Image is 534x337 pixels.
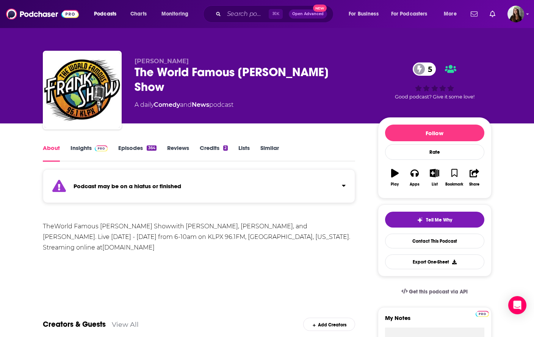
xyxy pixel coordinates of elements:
button: Export One-Sheet [385,254,484,269]
span: Podcasts [94,9,116,19]
button: open menu [343,8,388,20]
a: View All [112,320,139,328]
a: About [43,144,60,162]
button: Show profile menu [507,6,524,22]
span: Logged in as bnmartinn [507,6,524,22]
a: World Famous [PERSON_NAME] Show [54,223,171,230]
span: Charts [130,9,147,19]
span: For Podcasters [391,9,428,19]
span: ⌘ K [269,9,283,19]
span: Monitoring [161,9,188,19]
input: Search podcasts, credits, & more... [224,8,269,20]
section: Click to expand status details [43,174,355,203]
a: Reviews [167,144,189,162]
a: InsightsPodchaser Pro [70,144,108,162]
label: My Notes [385,314,484,328]
a: Charts [125,8,151,20]
img: tell me why sparkle [417,217,423,223]
a: Contact This Podcast [385,234,484,248]
button: Apps [405,164,424,191]
span: Tell Me Why [426,217,452,223]
div: Play [391,182,399,187]
a: Show notifications dropdown [468,8,481,20]
button: open menu [386,8,438,20]
div: The with [PERSON_NAME], [PERSON_NAME], and [PERSON_NAME]. Live [DATE] - [DATE] from 6-10am on KLP... [43,221,355,253]
button: Follow [385,125,484,141]
div: 364 [147,145,156,151]
div: List [432,182,438,187]
a: Comedy [154,101,180,108]
span: Get this podcast via API [409,289,468,295]
a: Creators & Guests [43,320,106,329]
span: Good podcast? Give it some love! [395,94,474,100]
div: Add Creators [303,318,355,331]
button: Bookmark [445,164,464,191]
div: Rate [385,144,484,160]
button: open menu [89,8,126,20]
button: List [424,164,444,191]
span: More [444,9,457,19]
div: 2 [223,145,228,151]
a: Pro website [476,310,489,317]
a: 5 [413,62,436,76]
button: Play [385,164,405,191]
img: Podchaser Pro [95,145,108,151]
a: Episodes364 [118,144,156,162]
img: Podchaser Pro [476,311,489,317]
button: tell me why sparkleTell Me Why [385,212,484,228]
button: Share [464,164,484,191]
a: Get this podcast via API [395,282,474,301]
div: Apps [410,182,420,187]
div: A daily podcast [135,100,233,109]
a: [DOMAIN_NAME] [102,244,155,251]
button: open menu [156,8,198,20]
a: Credits2 [200,144,228,162]
div: Search podcasts, credits, & more... [210,5,341,23]
button: Open AdvancedNew [289,9,327,19]
a: Lists [238,144,250,162]
img: User Profile [507,6,524,22]
button: open menu [438,8,466,20]
span: Open Advanced [292,12,324,16]
span: For Business [349,9,379,19]
a: Show notifications dropdown [487,8,498,20]
span: [PERSON_NAME] [135,58,189,65]
span: New [313,5,327,12]
a: News [192,101,209,108]
a: Similar [260,144,279,162]
img: The World Famous Frank Show [44,52,120,128]
div: Share [469,182,479,187]
span: 5 [420,62,436,76]
span: and [180,101,192,108]
div: 5Good podcast? Give it some love! [378,58,492,105]
div: Open Intercom Messenger [508,296,526,314]
img: Podchaser - Follow, Share and Rate Podcasts [6,7,79,21]
strong: Podcast may be on a hiatus or finished [74,183,181,190]
div: Bookmark [445,182,463,187]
